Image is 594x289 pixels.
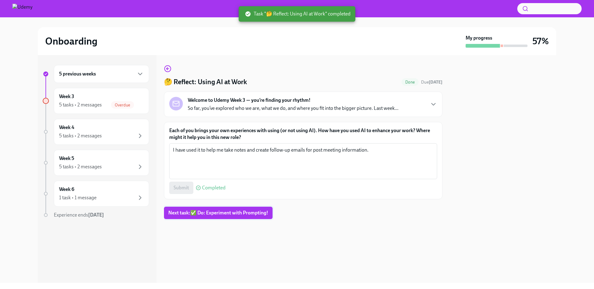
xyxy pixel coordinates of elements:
img: Udemy [12,4,32,14]
div: 1 task • 1 message [59,194,97,201]
span: Done [402,80,419,84]
span: Experience ends [54,212,104,218]
strong: My progress [466,35,492,41]
h6: Week 6 [59,186,74,193]
strong: [DATE] [88,212,104,218]
button: Next task:✅ Do: Experiment with Prompting! [164,207,273,219]
a: Week 55 tasks • 2 messages [43,150,149,176]
p: So far, you’ve explored who we are, what we do, and where you fit into the bigger picture. Last w... [188,105,398,112]
strong: Welcome to Udemy Week 3 — you’re finding your rhythm! [188,97,311,104]
span: Due [421,80,442,85]
textarea: I have used it to help me take notes and create follow-up emails for post meeting information. [173,146,433,176]
div: 5 tasks • 2 messages [59,163,102,170]
span: Completed [202,185,226,190]
a: Week 35 tasks • 2 messagesOverdue [43,88,149,114]
h6: Week 4 [59,124,74,131]
h3: 57% [532,36,549,47]
h2: Onboarding [45,35,97,47]
span: August 17th, 2025 11:00 [421,79,442,85]
span: Task "🤔 Reflect: Using AI at Work" completed [245,11,351,17]
div: 5 previous weeks [54,65,149,83]
h4: 🤔 Reflect: Using AI at Work [164,77,247,87]
a: Week 61 task • 1 message [43,181,149,207]
label: Each of you brings your own experiences with using (or not using AI). How have you used AI to enh... [169,127,437,141]
div: 5 tasks • 2 messages [59,132,102,139]
span: Overdue [111,103,134,107]
h6: Week 3 [59,93,74,100]
h6: 5 previous weeks [59,71,96,77]
span: Next task : ✅ Do: Experiment with Prompting! [168,210,268,216]
h6: Week 5 [59,155,74,162]
div: 5 tasks • 2 messages [59,101,102,108]
strong: [DATE] [429,80,442,85]
a: Week 45 tasks • 2 messages [43,119,149,145]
